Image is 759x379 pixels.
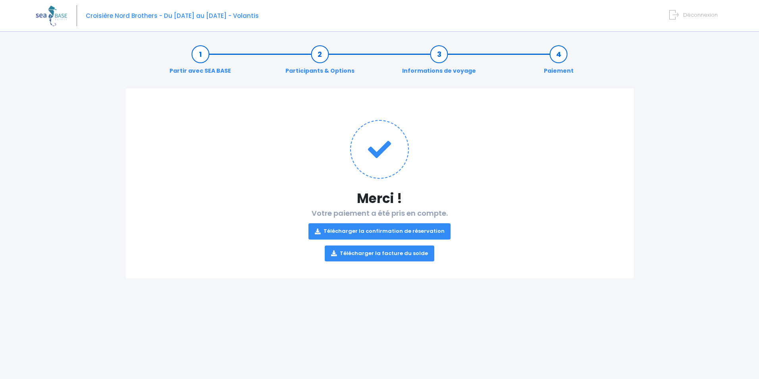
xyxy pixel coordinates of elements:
[141,209,618,261] h2: Votre paiement a été pris en compte.
[86,12,259,20] span: Croisière Nord Brothers - Du [DATE] au [DATE] - Volantis
[166,50,235,75] a: Partir avec SEA BASE
[540,50,578,75] a: Paiement
[308,223,451,239] a: Télécharger la confirmation de réservation
[281,50,358,75] a: Participants & Options
[683,11,718,19] span: Déconnexion
[141,191,618,206] h1: Merci !
[325,246,434,261] a: Télécharger la facture du solde
[398,50,480,75] a: Informations de voyage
